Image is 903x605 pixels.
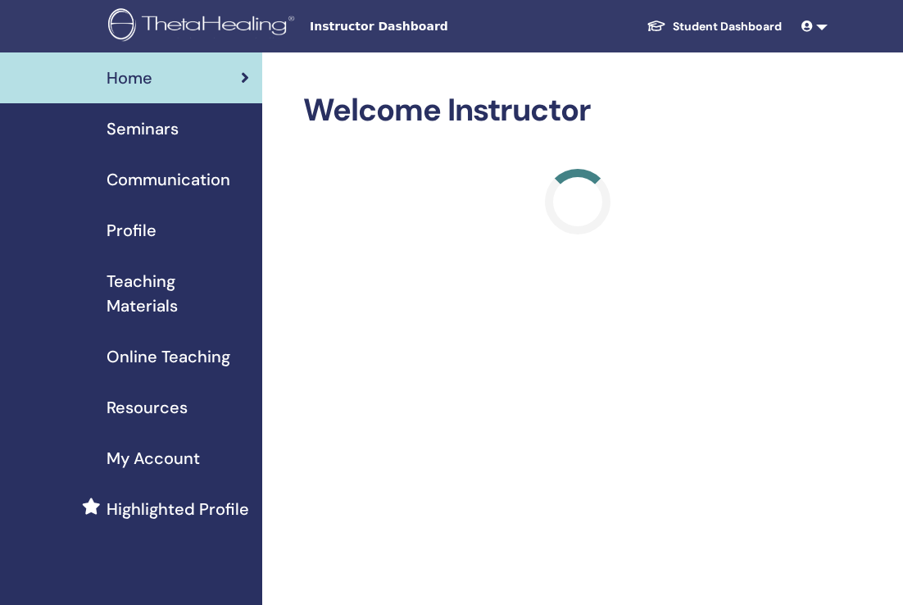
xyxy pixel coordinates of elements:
[107,446,200,471] span: My Account
[107,395,188,420] span: Resources
[107,116,179,141] span: Seminars
[310,18,556,35] span: Instructor Dashboard
[107,497,249,521] span: Highlighted Profile
[633,11,795,42] a: Student Dashboard
[107,269,249,318] span: Teaching Materials
[647,19,666,33] img: graduation-cap-white.svg
[107,218,157,243] span: Profile
[107,66,152,90] span: Home
[108,8,300,45] img: logo.png
[107,344,230,369] span: Online Teaching
[303,92,852,130] h2: Welcome Instructor
[107,167,230,192] span: Communication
